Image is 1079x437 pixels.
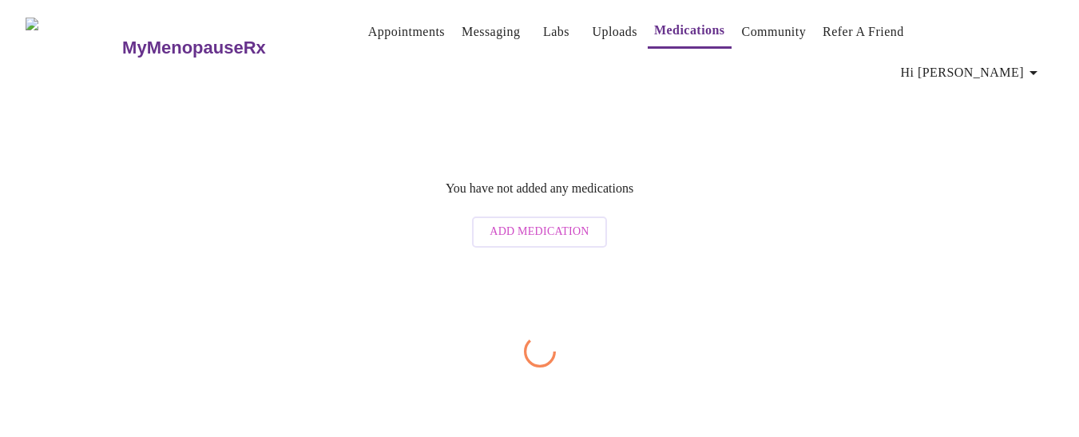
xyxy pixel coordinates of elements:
button: Messaging [455,16,526,48]
a: Appointments [368,21,445,43]
button: Add Medication [472,217,606,248]
a: Labs [543,21,569,43]
button: Uploads [585,16,644,48]
button: Labs [530,16,581,48]
a: Community [742,21,807,43]
button: Community [736,16,813,48]
h3: MyMenopauseRx [122,38,266,58]
p: You have not added any medications [446,181,633,196]
a: Refer a Friend [823,21,904,43]
span: Add Medication [490,222,589,242]
button: Appointments [362,16,451,48]
a: Messaging [462,21,520,43]
a: Medications [654,19,725,42]
button: Refer a Friend [816,16,910,48]
a: MyMenopauseRx [121,20,330,76]
button: Medications [648,14,732,49]
img: MyMenopauseRx Logo [26,18,121,77]
span: Hi [PERSON_NAME] [901,62,1043,84]
a: Uploads [592,21,637,43]
button: Hi [PERSON_NAME] [895,57,1049,89]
